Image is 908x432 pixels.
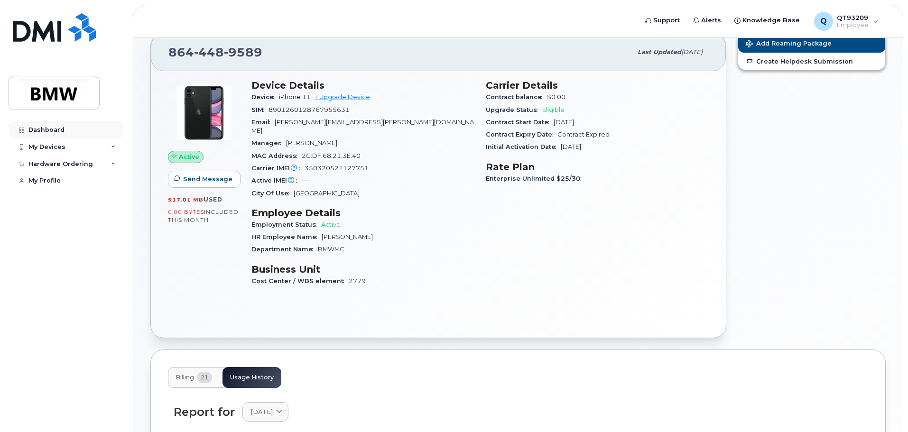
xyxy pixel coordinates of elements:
[251,80,474,91] h3: Device Details
[251,139,286,147] span: Manager
[179,152,199,161] span: Active
[322,233,373,240] span: [PERSON_NAME]
[701,16,721,25] span: Alerts
[728,11,806,30] a: Knowledge Base
[251,106,269,113] span: SIM
[321,221,341,228] span: Active
[639,11,686,30] a: Support
[251,264,474,275] h3: Business Unit
[242,402,288,422] a: [DATE]
[349,277,366,285] span: 2779
[486,93,547,101] span: Contract balance
[486,119,554,126] span: Contract Start Date
[742,16,800,25] span: Knowledge Base
[251,221,321,228] span: Employment Status
[807,12,885,31] div: QT93209
[251,165,305,172] span: Carrier IMEI
[251,277,349,285] span: Cost Center / WBS element
[251,233,322,240] span: HR Employee Name
[486,131,557,138] span: Contract Expiry Date
[681,48,703,55] span: [DATE]
[557,131,610,138] span: Contract Expired
[251,177,302,184] span: Active IMEI
[168,209,204,215] span: 0.00 Bytes
[746,40,832,49] span: Add Roaming Package
[554,119,574,126] span: [DATE]
[486,161,709,173] h3: Rate Plan
[251,190,294,197] span: City Of Use
[194,45,224,59] span: 448
[305,165,369,172] span: 350320521127751
[251,246,318,253] span: Department Name
[250,407,273,416] span: [DATE]
[251,93,279,101] span: Device
[279,93,311,101] span: iPhone 11
[176,84,232,141] img: iPhone_11.jpg
[738,33,885,53] button: Add Roaming Package
[738,53,885,70] a: Create Helpdesk Submission
[837,21,869,29] span: Employee
[486,80,709,91] h3: Carrier Details
[251,119,275,126] span: Email
[183,175,232,184] span: Send Message
[168,171,241,188] button: Send Message
[197,372,212,383] span: 21
[547,93,565,101] span: $0.00
[176,374,194,381] span: Billing
[251,152,302,159] span: MAC Address
[224,45,262,59] span: 9589
[286,139,337,147] span: [PERSON_NAME]
[251,119,474,134] span: [PERSON_NAME][EMAIL_ADDRESS][PERSON_NAME][DOMAIN_NAME]
[168,196,204,203] span: 517.01 MB
[302,152,361,159] span: 2C:DF:68:21:3E:40
[820,16,827,27] span: Q
[653,16,680,25] span: Support
[561,143,581,150] span: [DATE]
[318,246,344,253] span: BMWMC
[486,106,542,113] span: Upgrade Status
[269,106,350,113] span: 8901260128767955631
[542,106,565,113] span: Eligible
[837,14,869,21] span: QT93209
[486,175,585,182] span: Enterprise Unlimited $25/30
[251,207,474,219] h3: Employee Details
[174,405,235,418] div: Report for
[686,11,728,30] a: Alerts
[486,143,561,150] span: Initial Activation Date
[638,48,681,55] span: Last updated
[315,93,370,101] a: + Upgrade Device
[168,45,262,59] span: 864
[204,196,222,203] span: used
[294,190,360,197] span: [GEOGRAPHIC_DATA]
[302,177,308,184] span: —
[867,391,901,425] iframe: Messenger Launcher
